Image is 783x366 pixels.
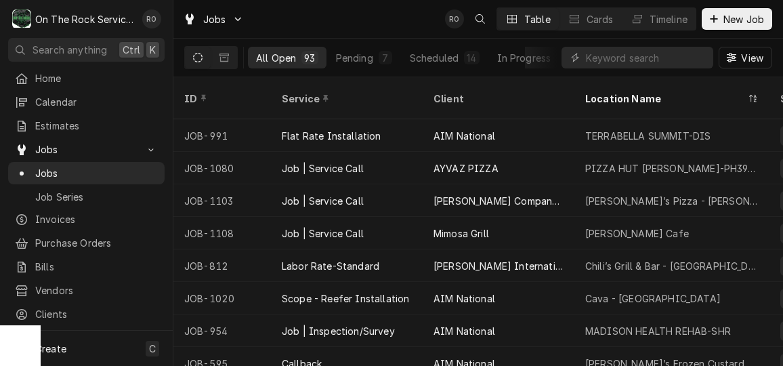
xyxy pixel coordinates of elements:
div: JOB-812 [173,249,271,282]
a: Calendar [8,91,165,113]
div: On The Rock Services [35,12,135,26]
div: Client [433,91,561,106]
div: Job | Inspection/Survey [282,324,395,338]
span: Home [35,71,158,85]
span: Bills [35,260,158,274]
span: New Job [721,12,767,26]
div: Timeline [650,12,687,26]
div: AYVAZ PIZZA [433,161,499,176]
div: AIM National [433,129,495,143]
a: Job Series [8,186,165,208]
span: Purchase Orders [35,236,158,250]
span: Create [35,343,66,354]
span: Invoices [35,212,158,226]
button: Open search [469,8,491,30]
input: Keyword search [586,47,706,68]
div: PIZZA HUT [PERSON_NAME]-PH39396 [585,161,759,176]
div: JOB-991 [173,119,271,152]
div: Rich Ortega's Avatar [142,9,161,28]
span: View [738,51,766,65]
div: Labor Rate-Standard [282,259,379,273]
div: JOB-1020 [173,282,271,314]
div: Pending [336,51,373,65]
div: JOB-1103 [173,184,271,217]
a: Purchase Orders [8,232,165,254]
div: 7 [381,51,389,65]
div: Cava - [GEOGRAPHIC_DATA] [585,291,721,306]
div: JOB-1080 [173,152,271,184]
div: MADISON HEALTH REHAB-SHR [585,324,731,338]
div: [PERSON_NAME] International Inc [433,259,564,273]
button: Search anythingCtrlK [8,38,165,62]
span: Clients [35,307,158,321]
span: Jobs [35,166,158,180]
div: On The Rock Services's Avatar [12,9,31,28]
a: Home [8,67,165,89]
div: Chili’s Grill & Bar - [GEOGRAPHIC_DATA] [585,259,759,273]
div: Service [282,91,409,106]
div: JOB-954 [173,314,271,347]
a: Jobs [8,162,165,184]
div: ID [184,91,257,106]
span: Ctrl [123,43,140,57]
div: RO [142,9,161,28]
a: Clients [8,303,165,325]
div: RO [445,9,464,28]
div: 14 [467,51,476,65]
span: Vendors [35,283,158,298]
span: Jobs [35,142,137,157]
span: Search anything [33,43,107,57]
a: Go to Pricebook [8,327,165,349]
div: Job | Service Call [282,226,364,241]
div: [PERSON_NAME] Company LLC [433,194,564,208]
button: New Job [702,8,772,30]
div: JOB-1108 [173,217,271,249]
a: Bills [8,256,165,278]
span: C [149,342,156,356]
span: Job Series [35,190,158,204]
div: Scope - Reefer Installation [282,291,409,306]
div: Scheduled [410,51,459,65]
div: [PERSON_NAME] Cafe [585,226,689,241]
span: Jobs [203,12,226,26]
button: View [719,47,772,68]
a: Go to Jobs [177,8,249,30]
a: Go to Jobs [8,138,165,161]
div: Job | Service Call [282,161,364,176]
div: Flat Rate Installation [282,129,381,143]
span: Calendar [35,95,158,109]
div: [PERSON_NAME]’s Pizza - [PERSON_NAME] [585,194,759,208]
a: Vendors [8,279,165,302]
div: 93 [304,51,315,65]
div: Table [524,12,551,26]
div: Job | Service Call [282,194,364,208]
div: O [12,9,31,28]
div: In Progress [497,51,551,65]
div: AIM National [433,324,495,338]
div: TERRABELLA SUMMIT-DIS [585,129,711,143]
div: AIM National [433,291,495,306]
span: Estimates [35,119,158,133]
div: Cards [587,12,614,26]
div: Mimosa Grill [433,226,489,241]
div: All Open [256,51,296,65]
span: K [150,43,156,57]
div: Rich Ortega's Avatar [445,9,464,28]
div: Location Name [585,91,745,106]
a: Invoices [8,208,165,230]
a: Estimates [8,115,165,137]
